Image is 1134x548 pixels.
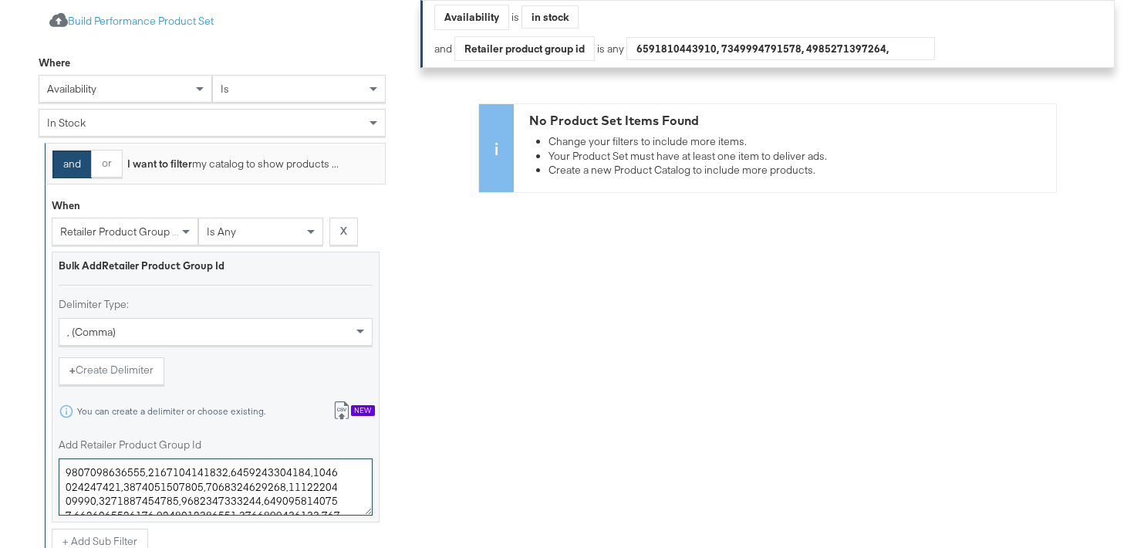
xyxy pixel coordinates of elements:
div: Bulk Add Retailer Product Group Id [59,259,373,273]
button: New [322,397,386,426]
div: is any [595,42,626,56]
label: Delimiter Type: [59,297,373,312]
span: is any [207,225,236,238]
li: Your Product Set must have at least one item to deliver ads. [548,149,1048,164]
button: and [52,151,92,178]
button: Build Performance Product Set [39,8,224,36]
span: retailer product group id [60,225,181,238]
div: Retailer product group id [455,37,594,61]
div: You can create a delimiter or choose existing. [76,406,266,417]
div: When [52,198,80,213]
div: New [351,405,375,416]
div: my catalog to show products ... [123,157,339,171]
div: in stock [522,5,578,29]
div: Where [39,56,70,70]
div: 6591810443910, 7349994791578, 4985271397264, 0546098603364, 7180467956410, 3048824959040, 0656552... [627,37,934,60]
strong: + [69,363,76,377]
span: , (comma) [67,325,116,339]
div: and [434,36,935,62]
div: is [509,10,521,25]
span: availability [47,82,96,96]
div: No Product Set Items Found [529,112,1048,130]
div: Availability [435,5,508,29]
li: Create a new Product Catalog to include more products. [548,164,1048,178]
span: is [221,82,229,96]
button: X [329,218,358,245]
span: in stock [47,116,86,130]
strong: I want to filter [127,157,192,171]
label: Add Retailer Product Group Id [59,438,373,452]
button: or [91,150,123,178]
strong: X [340,224,347,238]
button: +Create Delimiter [59,357,164,385]
textarea: 9807098636555,2167104141832,6459243304184,1046024247421,3874051507805,7068324629268,1112220409990... [59,458,373,516]
li: Change your filters to include more items. [548,135,1048,150]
